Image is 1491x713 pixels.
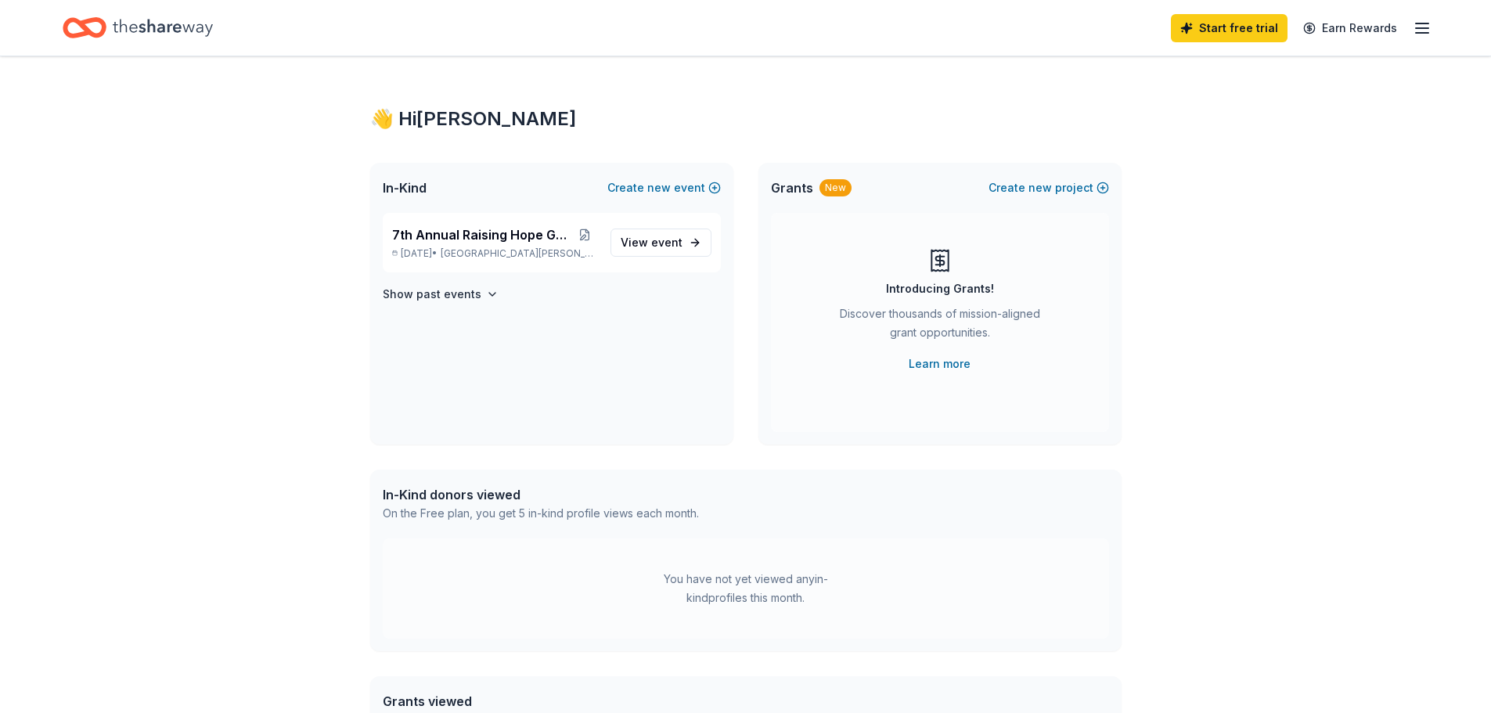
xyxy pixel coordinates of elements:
[909,355,971,373] a: Learn more
[1028,178,1052,197] span: new
[610,229,711,257] a: View event
[370,106,1122,131] div: 👋 Hi [PERSON_NAME]
[383,692,690,711] div: Grants viewed
[63,9,213,46] a: Home
[383,485,699,504] div: In-Kind donors viewed
[886,279,994,298] div: Introducing Grants!
[989,178,1109,197] button: Createnewproject
[621,233,682,252] span: View
[392,225,573,244] span: 7th Annual Raising Hope Golf Outing
[771,178,813,197] span: Grants
[834,304,1046,348] div: Discover thousands of mission-aligned grant opportunities.
[1294,14,1406,42] a: Earn Rewards
[383,178,427,197] span: In-Kind
[383,285,481,304] h4: Show past events
[819,179,852,196] div: New
[647,178,671,197] span: new
[383,504,699,523] div: On the Free plan, you get 5 in-kind profile views each month.
[441,247,597,260] span: [GEOGRAPHIC_DATA][PERSON_NAME], [GEOGRAPHIC_DATA]
[1171,14,1288,42] a: Start free trial
[648,570,844,607] div: You have not yet viewed any in-kind profiles this month.
[607,178,721,197] button: Createnewevent
[383,285,499,304] button: Show past events
[392,247,598,260] p: [DATE] •
[651,236,682,249] span: event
